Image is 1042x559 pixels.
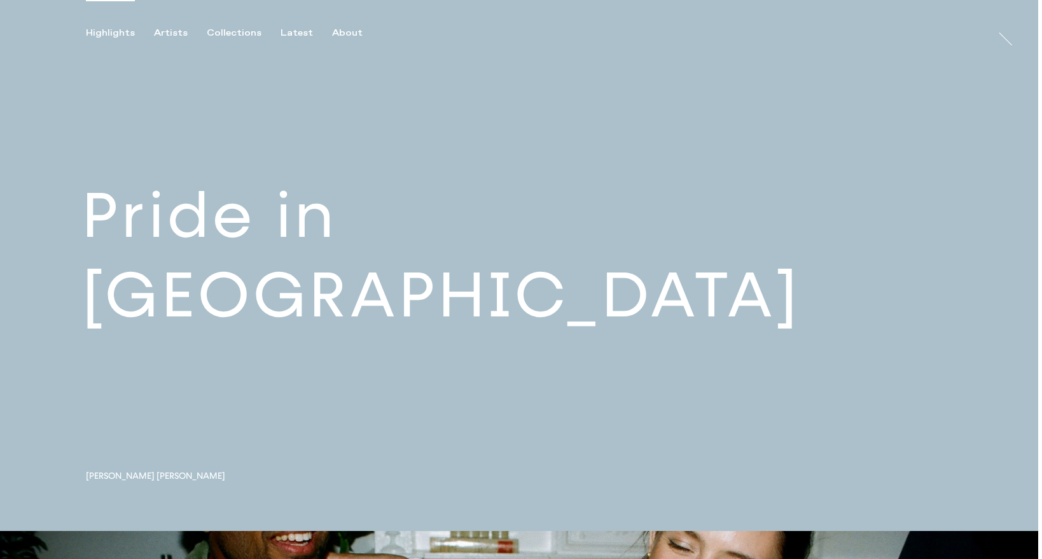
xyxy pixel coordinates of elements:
button: About [332,27,382,39]
div: About [332,27,363,39]
div: Collections [207,27,261,39]
button: Collections [207,27,281,39]
button: Highlights [86,27,154,39]
div: Artists [154,27,188,39]
div: Latest [281,27,313,39]
button: Artists [154,27,207,39]
button: Latest [281,27,332,39]
div: Highlights [86,27,135,39]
